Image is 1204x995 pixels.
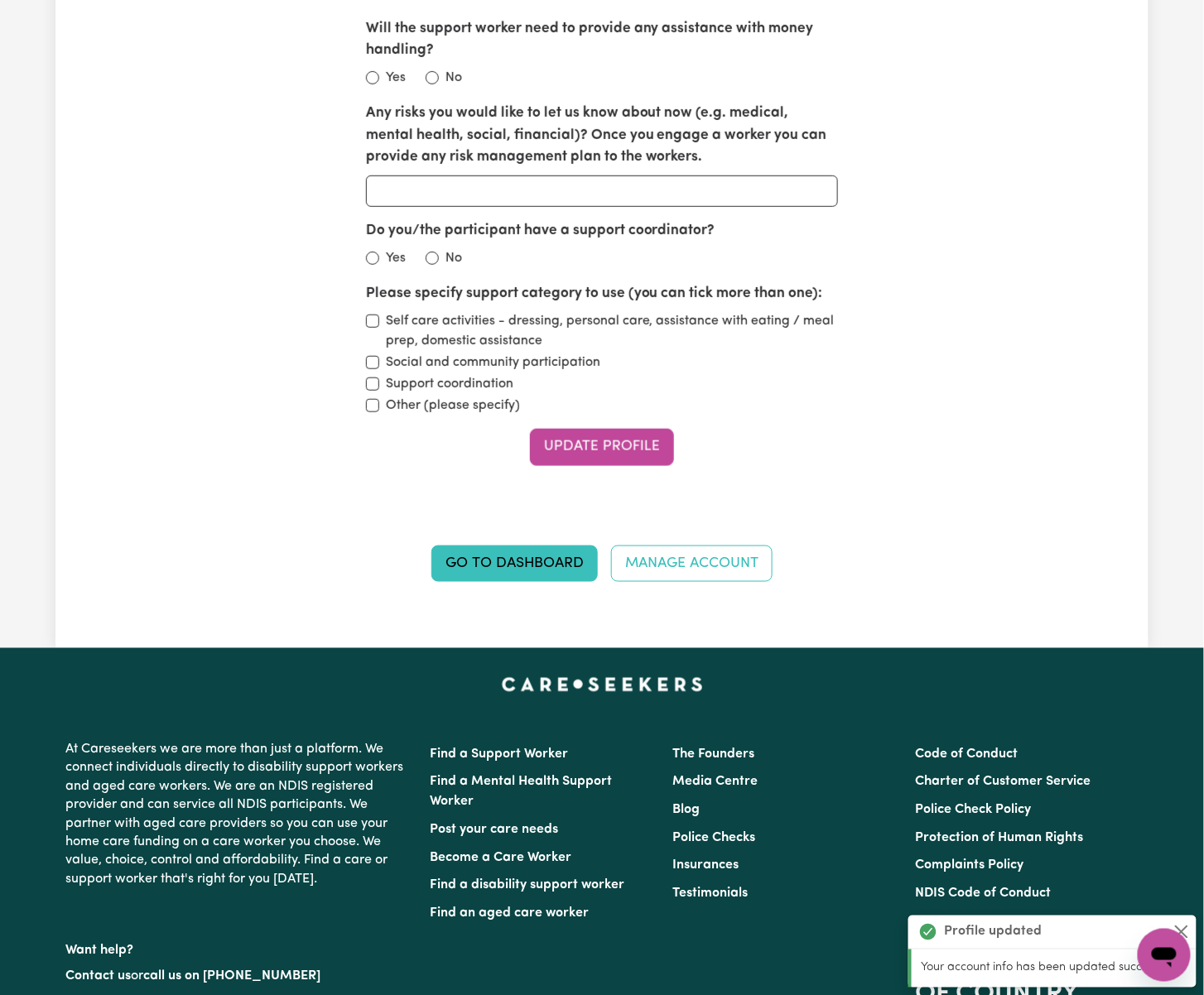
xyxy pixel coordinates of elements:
[430,852,571,865] a: Become a Care Worker
[430,748,568,762] a: Find a Support Worker
[916,832,1084,845] a: Protection of Human Rights
[430,907,589,920] a: Find an aged care worker
[672,887,748,901] a: Testimonials
[916,748,1019,762] a: Code of Conduct
[672,804,700,817] a: Blog
[366,220,715,242] label: Do you/the participant have a support coordinator?
[386,248,406,268] label: Yes
[65,734,410,896] p: At Careseekers we are more than just a platform. We connect individuals directly to disability su...
[430,879,624,892] a: Find a disability support worker
[1172,922,1192,942] button: Close
[65,935,410,960] p: Want help?
[386,374,513,394] label: Support coordination
[445,248,462,268] label: No
[672,776,758,789] a: Media Centre
[445,68,462,88] label: No
[611,546,773,582] a: Manage Account
[502,678,703,691] a: Careseekers home page
[922,959,1187,978] p: Your account info has been updated successfully
[386,68,406,88] label: Yes
[530,429,674,465] button: Update Profile
[916,887,1052,901] a: NDIS Code of Conduct
[143,970,320,983] a: call us on [PHONE_NUMBER]
[430,824,558,837] a: Post your care needs
[366,103,839,168] label: Any risks you would like to let us know about now (e.g. medical, mental health, social, financial...
[65,961,410,993] p: or
[366,18,839,62] label: Will the support worker need to provide any assistance with money handling?
[672,748,754,762] a: The Founders
[916,804,1032,817] a: Police Check Policy
[672,832,755,845] a: Police Checks
[672,859,739,872] a: Insurances
[1138,929,1191,982] iframe: Button to launch messaging window
[386,353,600,373] label: Social and community participation
[366,283,823,305] label: Please specify support category to use (you can tick more than one):
[386,396,520,416] label: Other (please specify)
[386,311,839,351] label: Self care activities - dressing, personal care, assistance with eating / meal prep, domestic assi...
[916,859,1024,872] a: Complaints Policy
[430,776,612,809] a: Find a Mental Health Support Worker
[431,546,598,582] a: Go to Dashboard
[65,970,131,983] a: Contact us
[916,776,1091,789] a: Charter of Customer Service
[945,922,1043,942] strong: Profile updated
